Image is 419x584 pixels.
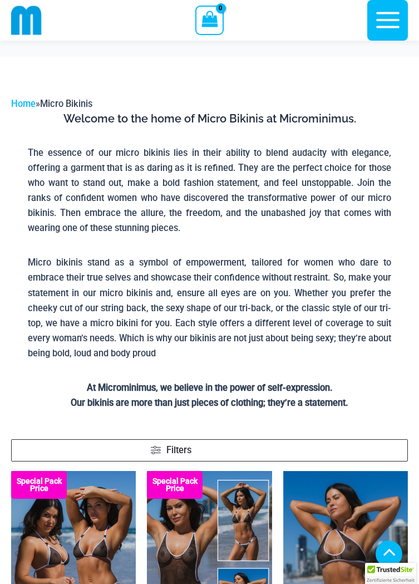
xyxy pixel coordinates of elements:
[11,439,408,462] a: Filters
[11,99,36,109] a: Home
[11,478,67,492] b: Special Pack Price
[11,5,42,36] img: cropped mm emblem
[40,99,92,109] span: Micro Bikinis
[147,478,203,492] b: Special Pack Price
[28,255,391,361] p: Micro bikinis stand as a symbol of empowerment, tailored for women who dare to embrace their true...
[28,145,391,236] p: The essence of our micro bikinis lies in their ability to blend audacity with elegance, offering ...
[19,111,400,126] h3: Welcome to the home of Micro Bikinis at Microminimus.
[11,99,92,109] span: »
[71,397,348,408] strong: Our bikinis are more than just pieces of clothing; they’re a statement.
[166,444,191,458] span: Filters
[365,563,416,584] div: TrustedSite Certified
[87,382,333,393] strong: At Microminimus, we believe in the power of self-expression.
[195,6,224,35] a: View Shopping Cart, empty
